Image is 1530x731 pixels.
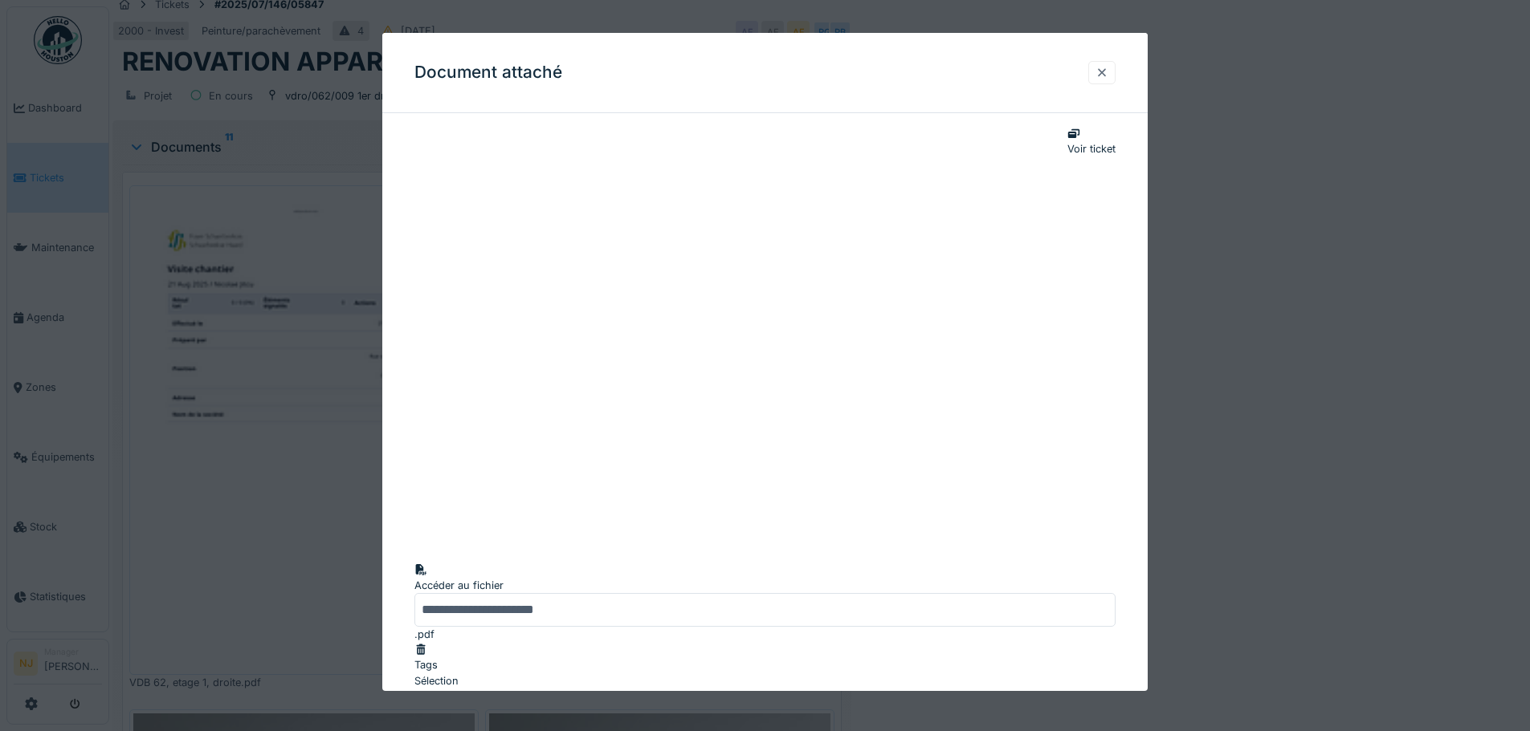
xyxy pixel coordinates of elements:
div: .pdf [414,627,1116,642]
label: Tags [414,657,438,672]
h3: Document attaché [414,63,562,83]
div: Accéder au fichier [414,578,1116,593]
div: Voir ticket [1067,141,1116,156]
div: Sélection [414,672,1116,688]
